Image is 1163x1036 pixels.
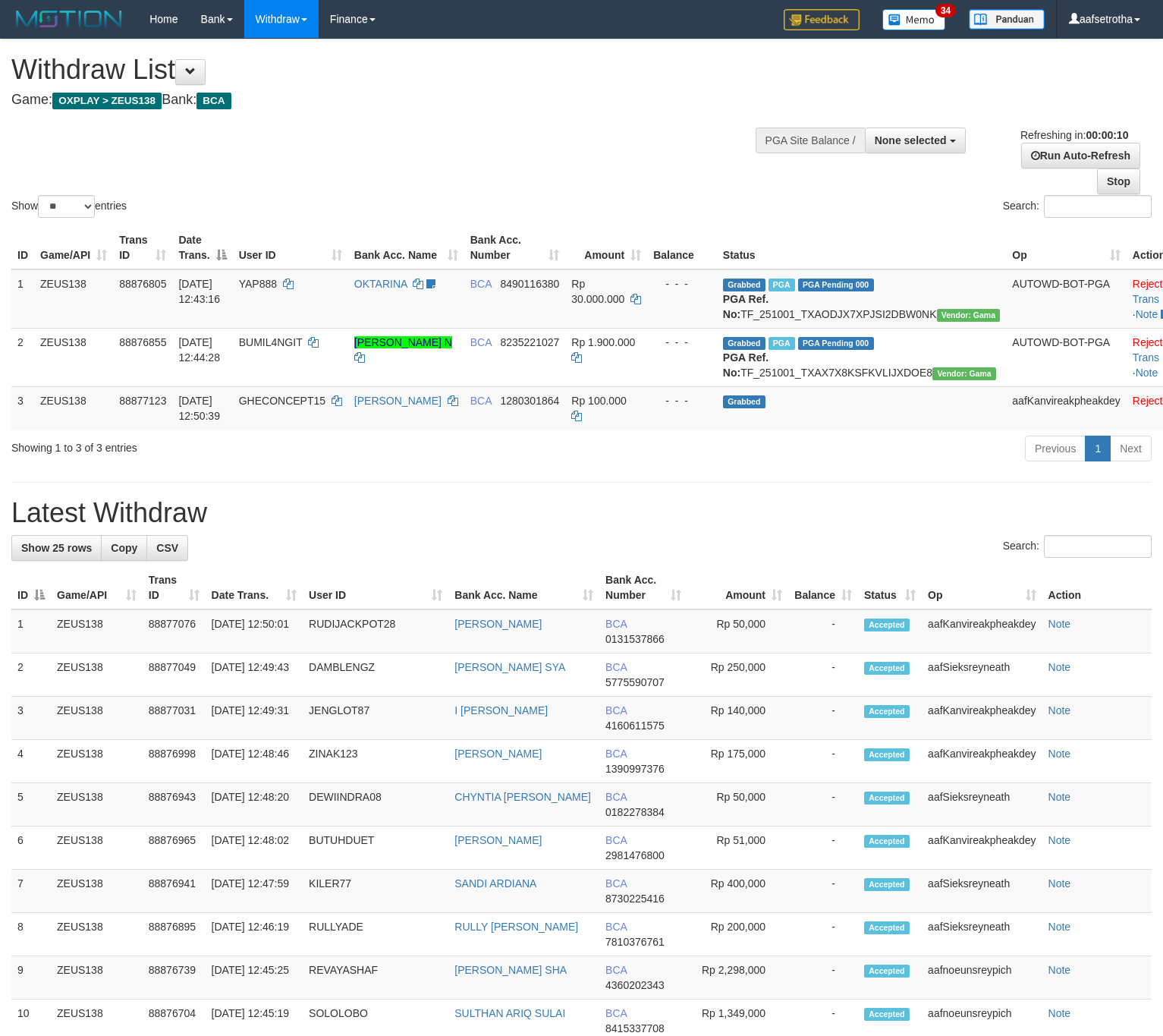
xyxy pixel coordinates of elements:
span: BCA [470,278,492,290]
span: PGA Pending [798,279,874,291]
td: ZEUS138 [51,740,143,783]
span: BCA [470,336,492,348]
select: Showentries [38,195,95,218]
a: [PERSON_NAME] N [354,336,452,348]
span: Marked by aafmaleo [769,279,795,291]
a: Note [1048,921,1071,933]
h1: Withdraw List [11,55,760,85]
span: Copy 2981476800 to clipboard [605,849,665,861]
th: Status: activate to sort column ascending [858,566,922,609]
div: PGA Site Balance / [756,128,865,153]
th: Date Trans.: activate to sort column descending [172,226,232,269]
span: Vendor URL: https://trx31.1velocity.biz [932,367,996,380]
span: Copy 4360202343 to clipboard [605,979,665,991]
span: BCA [605,964,627,976]
span: Copy 8415337708 to clipboard [605,1022,665,1034]
span: Copy 0131537866 to clipboard [605,633,665,645]
a: Show 25 rows [11,535,102,561]
span: Copy 1390997376 to clipboard [605,763,665,775]
td: [DATE] 12:50:01 [206,609,303,653]
td: Rp 51,000 [687,827,789,870]
a: Note [1048,748,1071,760]
th: Bank Acc. Name: activate to sort column ascending [448,566,599,609]
td: - [788,913,858,956]
span: Copy 4160611575 to clipboard [605,720,665,732]
td: - [788,827,858,870]
td: TF_251001_TXAODJX7XPJSI2DBW0NK [717,269,1006,329]
h4: Game: Bank: [11,93,760,108]
td: [DATE] 12:48:46 [206,740,303,783]
h1: Latest Withdraw [11,498,1152,528]
td: AUTOWD-BOT-PGA [1006,269,1126,329]
th: Balance [647,226,717,269]
span: GHECONCEPT15 [239,395,325,407]
td: TF_251001_TXAX7X8KSFKVLIJXDOE8 [717,328,1006,386]
td: [DATE] 12:46:19 [206,913,303,956]
td: aafSieksreyneath [922,783,1042,827]
td: 88876965 [143,827,206,870]
th: Amount: activate to sort column ascending [565,226,647,269]
td: RUDIJACKPOT28 [303,609,448,653]
button: None selected [865,128,966,153]
span: BCA [196,93,231,109]
span: Marked by aafnoeunsreypich [769,337,795,350]
td: 88877076 [143,609,206,653]
span: YAP888 [239,278,277,290]
td: 3 [11,386,34,430]
span: Accepted [864,619,910,631]
span: Grabbed [723,395,765,408]
td: 4 [11,740,51,783]
span: BCA [605,1007,627,1019]
img: panduan.png [969,9,1045,30]
td: ZEUS138 [51,870,143,913]
td: BUTUHDUET [303,827,448,870]
span: Show 25 rows [21,542,92,554]
td: [DATE] 12:49:43 [206,653,303,697]
th: Balance: activate to sort column ascending [788,566,858,609]
span: Grabbed [723,337,765,350]
span: 88876805 [119,278,166,290]
td: 88876943 [143,783,206,827]
a: CHYNTIA [PERSON_NAME] [454,791,591,803]
td: DEWIINDRA08 [303,783,448,827]
a: Previous [1025,436,1086,461]
span: Copy 0182278384 to clipboard [605,806,665,818]
td: - [788,783,858,827]
span: CSV [156,542,178,554]
td: [DATE] 12:49:31 [206,697,303,740]
span: Accepted [864,1008,910,1021]
td: ZEUS138 [34,328,113,386]
td: aafKanvireakpheakdey [1006,386,1126,430]
a: Note [1136,308,1158,320]
td: aafKanvireakpheakdey [922,609,1042,653]
span: [DATE] 12:50:39 [178,395,220,422]
label: Show entries [11,195,127,218]
td: RULLYADE [303,913,448,956]
td: AUTOWD-BOT-PGA [1006,328,1126,386]
td: ZEUS138 [51,653,143,697]
a: OKTARINA [354,278,407,290]
span: [DATE] 12:44:28 [178,336,220,364]
td: 5 [11,783,51,827]
img: Button%20Memo.svg [882,9,946,30]
div: - - - [653,276,711,291]
td: Rp 400,000 [687,870,789,913]
td: ZEUS138 [34,386,113,430]
span: [DATE] 12:43:16 [178,278,220,305]
td: Rp 140,000 [687,697,789,740]
a: [PERSON_NAME] [454,748,542,760]
span: Rp 1.900.000 [571,336,635,348]
div: - - - [653,335,711,350]
td: aafKanvireakpheakdey [922,697,1042,740]
span: Accepted [864,748,910,761]
img: MOTION_logo.png [11,8,127,30]
strong: 00:00:10 [1086,129,1128,141]
td: aafSieksreyneath [922,653,1042,697]
span: BCA [605,921,627,933]
td: ZEUS138 [34,269,113,329]
span: Grabbed [723,279,765,291]
span: Refreshing in: [1020,129,1128,141]
a: [PERSON_NAME] SHA [454,964,567,976]
td: - [788,870,858,913]
a: Reject [1133,336,1163,348]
